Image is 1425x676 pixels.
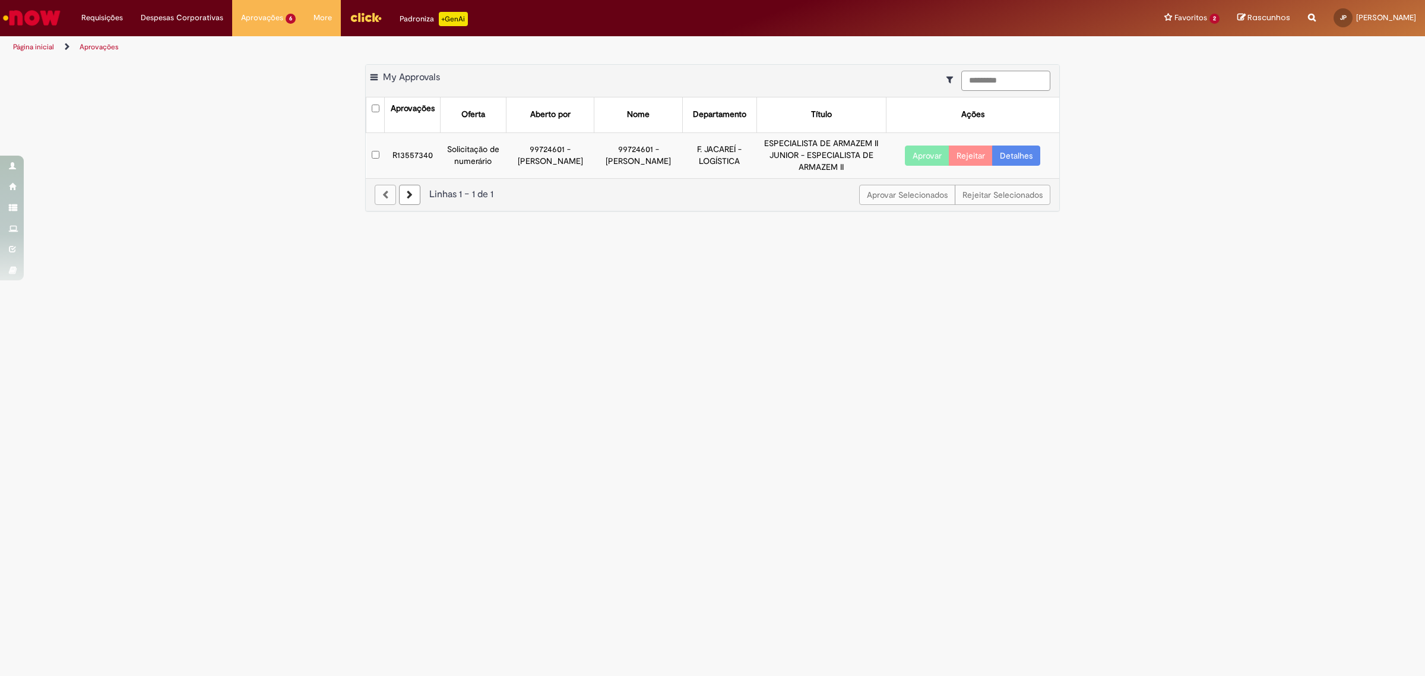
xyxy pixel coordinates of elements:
[949,146,993,166] button: Rejeitar
[683,132,757,178] td: F. JACAREÍ - LOGÍSTICA
[627,109,650,121] div: Nome
[385,97,441,132] th: Aprovações
[81,12,123,24] span: Requisições
[594,132,683,178] td: 99724601 - [PERSON_NAME]
[141,12,223,24] span: Despesas Corporativas
[992,146,1040,166] a: Detalhes
[313,12,332,24] span: More
[811,109,832,121] div: Título
[905,146,949,166] button: Aprovar
[1237,12,1290,24] a: Rascunhos
[400,12,468,26] div: Padroniza
[1209,14,1220,24] span: 2
[756,132,886,178] td: ESPECIALISTA DE ARMAZEM II JUNIOR - ESPECIALISTA DE ARMAZEM II
[385,132,441,178] td: R13557340
[1340,14,1347,21] span: JP
[946,75,959,84] i: Mostrar filtros para: Suas Solicitações
[13,42,54,52] a: Página inicial
[350,8,382,26] img: click_logo_yellow_360x200.png
[461,109,485,121] div: Oferta
[391,103,435,115] div: Aprovações
[241,12,283,24] span: Aprovações
[961,109,984,121] div: Ações
[530,109,571,121] div: Aberto por
[440,132,506,178] td: Solicitação de numerário
[1247,12,1290,23] span: Rascunhos
[1356,12,1416,23] span: [PERSON_NAME]
[693,109,746,121] div: Departamento
[1174,12,1207,24] span: Favoritos
[1,6,62,30] img: ServiceNow
[383,71,440,83] span: My Approvals
[80,42,119,52] a: Aprovações
[506,132,594,178] td: 99724601 - [PERSON_NAME]
[439,12,468,26] p: +GenAi
[286,14,296,24] span: 6
[375,188,1050,201] div: Linhas 1 − 1 de 1
[9,36,941,58] ul: Trilhas de página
